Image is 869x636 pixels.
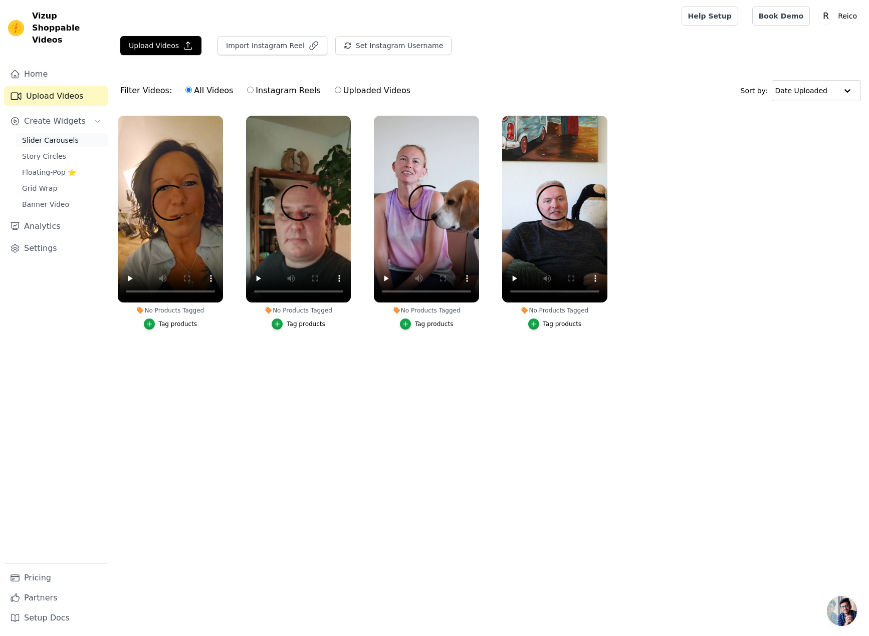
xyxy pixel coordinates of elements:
label: All Videos [185,84,234,97]
p: Reico [834,7,861,25]
label: Instagram Reels [247,84,321,97]
a: Slider Carousels [16,133,108,147]
div: No Products Tagged [374,306,479,314]
span: Grid Wrap [22,183,57,193]
div: No Products Tagged [118,306,223,314]
a: Floating-Pop ⭐ [16,165,108,179]
button: Tag products [272,319,325,330]
a: Story Circles [16,149,108,163]
a: Settings [4,238,108,258]
input: All Videos [185,87,192,93]
div: Filter Videos: [120,79,416,102]
button: Import Instagram Reel [218,36,327,55]
span: Slider Carousels [22,135,79,145]
div: No Products Tagged [246,306,351,314]
div: Tag products [543,320,582,328]
a: Book Demo [752,7,810,26]
span: Floating-Pop ⭐ [22,167,76,177]
input: Instagram Reels [247,87,254,93]
a: Banner Video [16,197,108,211]
img: Vizup [8,20,24,36]
button: Tag products [528,319,582,330]
div: No Products Tagged [502,306,607,314]
span: Vizup Shoppable Videos [32,10,104,46]
div: Tag products [287,320,325,328]
a: Pricing [4,568,108,588]
a: Upload Videos [4,86,108,106]
a: Partners [4,588,108,608]
span: Banner Video [22,199,69,209]
a: Analytics [4,216,108,236]
button: Tag products [400,319,454,330]
a: Home [4,64,108,84]
button: Set Instagram Username [335,36,452,55]
span: Story Circles [22,151,66,161]
div: Sort by: [741,80,861,101]
div: Chat öffnen [827,596,857,626]
label: Uploaded Videos [334,84,411,97]
text: R [823,11,829,21]
div: Tag products [415,320,454,328]
button: R Reico [818,7,861,25]
a: Help Setup [682,7,738,26]
button: Create Widgets [4,111,108,131]
a: Setup Docs [4,608,108,628]
div: Tag products [159,320,197,328]
input: Uploaded Videos [335,87,341,93]
button: Tag products [144,319,197,330]
button: Upload Videos [120,36,201,55]
span: Create Widgets [24,115,86,127]
a: Grid Wrap [16,181,108,195]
